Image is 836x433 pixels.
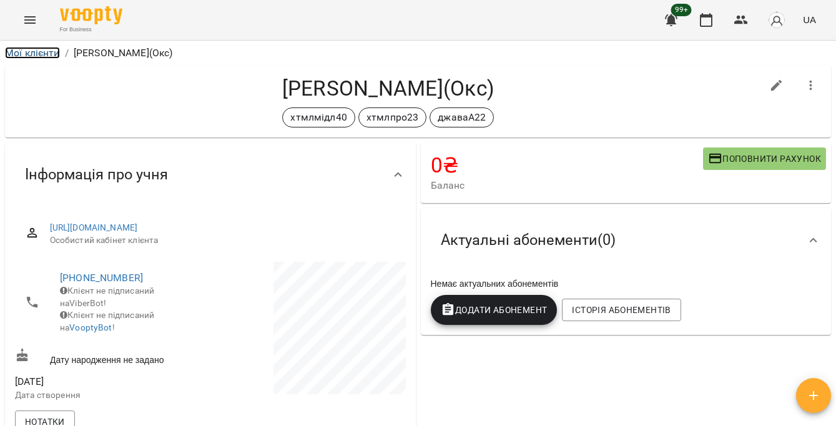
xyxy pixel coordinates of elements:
[768,11,785,29] img: avatar_s.png
[431,178,703,193] span: Баланс
[431,152,703,178] h4: 0 ₴
[428,275,824,292] div: Немає актуальних абонементів
[572,302,671,317] span: Історія абонементів
[366,110,418,125] p: хтмлпро23
[60,286,154,308] span: Клієнт не підписаний на ViberBot!
[74,46,173,61] p: [PERSON_NAME](Окс)
[421,208,832,272] div: Актуальні абонементи(0)
[671,4,692,16] span: 99+
[60,272,143,284] a: [PHONE_NUMBER]
[798,8,821,31] button: UA
[12,346,210,369] div: Дату народження не задано
[60,310,154,332] span: Клієнт не підписаний на !
[25,414,65,429] span: Нотатки
[15,411,75,433] button: Нотатки
[15,76,762,101] h4: [PERSON_NAME](Окс)
[60,6,122,24] img: Voopty Logo
[358,107,426,127] div: хтмлпро23
[430,107,494,127] div: джаваА22
[5,142,416,207] div: Інформація про учня
[50,222,138,232] a: [URL][DOMAIN_NAME]
[290,110,347,125] p: хтмлмідл40
[65,46,69,61] li: /
[69,322,112,332] a: VooptyBot
[803,13,816,26] span: UA
[431,295,558,325] button: Додати Абонемент
[15,389,208,402] p: Дата створення
[60,26,122,34] span: For Business
[441,231,616,250] span: Актуальні абонементи ( 0 )
[50,234,396,247] span: Особистий кабінет клієнта
[282,107,355,127] div: хтмлмідл40
[562,299,681,321] button: Історія абонементів
[5,47,60,59] a: Мої клієнти
[708,151,821,166] span: Поповнити рахунок
[15,374,208,389] span: [DATE]
[5,46,831,61] nav: breadcrumb
[441,302,548,317] span: Додати Абонемент
[438,110,486,125] p: джаваА22
[703,147,826,170] button: Поповнити рахунок
[15,5,45,35] button: Menu
[25,165,168,184] span: Інформація про учня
